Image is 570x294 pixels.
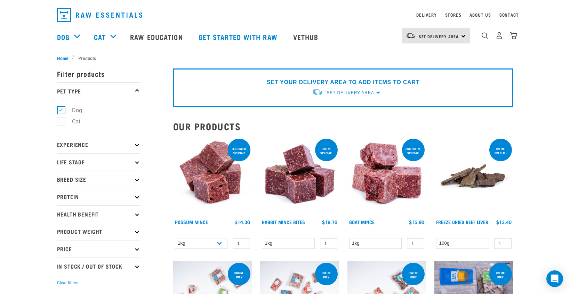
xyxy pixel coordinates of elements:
p: Life Stage [57,153,141,171]
a: Possum Mince [175,221,208,223]
img: 1077 Wild Goat Mince 01 [347,137,426,216]
p: Price [57,240,141,258]
div: Online Only [315,268,338,282]
h2: Our Products [173,121,513,132]
img: Stack Of Freeze Dried Beef Liver For Pets [434,137,513,216]
a: Freeze Dried Beef Liver [436,221,488,223]
a: Raw Education [123,23,191,51]
div: ONLINE SPECIAL! [489,144,512,158]
label: Cat [61,117,83,126]
div: 3kg online special! [402,144,425,158]
div: $19.70 [322,219,337,225]
a: Contact [499,14,519,16]
img: Whole Minced Rabbit Cubes 01 [260,137,339,216]
span: Set Delivery Area [419,35,459,38]
p: SET YOUR DELIVERY AREA TO ADD ITEMS TO CART [267,78,419,87]
div: $14.30 [235,219,250,225]
img: van-moving.png [406,33,415,39]
div: online only [489,268,512,282]
label: Dog [61,106,85,115]
img: home-icon-1@2x.png [482,32,488,39]
div: Online Only [402,268,425,282]
div: $13.40 [496,219,512,225]
div: Online Only [228,268,250,282]
p: Breed Size [57,171,141,188]
a: Cat [94,32,106,42]
input: 1 [407,238,424,249]
p: Pet Type [57,82,141,100]
div: 1kg online special! [228,144,250,158]
input: 1 [320,238,337,249]
img: van-moving.png [312,89,323,96]
p: Experience [57,136,141,153]
a: Home [57,54,72,62]
div: $15.90 [409,219,424,225]
button: Clear filters [57,280,78,286]
span: Set Delivery Area [327,90,374,95]
p: Protein [57,188,141,205]
a: Dog [57,32,70,42]
a: Rabbit Mince Bites [262,221,305,223]
input: 1 [494,238,512,249]
a: Stores [445,14,461,16]
img: Raw Essentials Logo [57,8,142,22]
a: Get started with Raw [192,23,286,51]
nav: dropdown navigation [51,5,519,25]
span: Home [57,54,69,62]
img: 1102 Possum Mince 01 [173,137,252,216]
p: In Stock / Out Of Stock [57,258,141,275]
a: Delivery [416,14,436,16]
div: ONLINE SPECIAL! [315,144,338,158]
p: Filter products [57,65,141,82]
a: Vethub [286,23,327,51]
p: Product Weight [57,223,141,240]
a: Goat Mince [349,221,375,223]
img: home-icon@2x.png [510,32,517,39]
input: 1 [233,238,250,249]
nav: breadcrumbs [57,54,513,62]
div: Open Intercom Messenger [546,270,563,287]
p: Health Benefit [57,205,141,223]
img: user.png [496,32,503,39]
a: About Us [469,14,491,16]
